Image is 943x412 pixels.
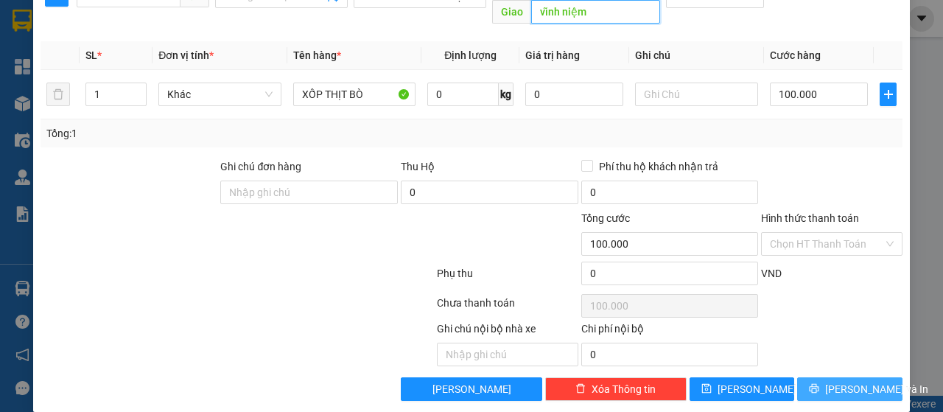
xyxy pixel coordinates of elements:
button: save[PERSON_NAME] [690,377,795,401]
div: Chi phí nội bộ [581,321,759,343]
span: Định lượng [444,49,497,61]
span: Thu Hộ [401,161,435,172]
input: Ghi chú đơn hàng [220,181,398,204]
span: SL [85,49,97,61]
th: Ghi chú [629,41,764,70]
span: Tổng cước [581,212,630,224]
span: Xóa Thông tin [592,381,656,397]
input: Ghi Chú [635,83,758,106]
span: [PERSON_NAME] [718,381,796,397]
span: [PERSON_NAME] và In [825,381,928,397]
span: [PERSON_NAME] [432,381,511,397]
input: VD: Bàn, Ghế [293,83,416,106]
button: delete [46,83,70,106]
span: Đơn vị tính [158,49,214,61]
label: Hình thức thanh toán [761,212,859,224]
button: plus [880,83,897,106]
span: kg [499,83,513,106]
span: Phí thu hộ khách nhận trả [593,158,724,175]
span: Cước hàng [770,49,821,61]
span: save [701,383,712,395]
div: Phụ thu [435,265,580,291]
button: [PERSON_NAME] [401,377,542,401]
span: Khác [167,83,273,105]
span: Tên hàng [293,49,341,61]
button: printer[PERSON_NAME] và In [797,377,902,401]
span: delete [575,383,586,395]
span: printer [809,383,819,395]
div: Ghi chú nội bộ nhà xe [437,321,578,343]
button: deleteXóa Thông tin [545,377,687,401]
div: Tổng: 1 [46,125,365,142]
input: Nhập ghi chú [437,343,578,366]
span: Giá trị hàng [525,49,580,61]
span: VND [761,268,782,279]
input: 0 [525,83,623,106]
span: plus [880,88,896,100]
div: Chưa thanh toán [435,295,580,321]
label: Ghi chú đơn hàng [220,161,301,172]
